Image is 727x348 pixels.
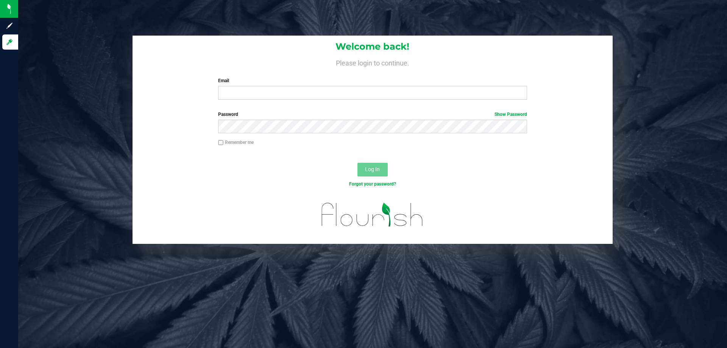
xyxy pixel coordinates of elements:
[357,163,388,176] button: Log In
[218,139,254,146] label: Remember me
[6,22,13,30] inline-svg: Sign up
[365,166,380,172] span: Log In
[349,181,396,187] a: Forgot your password?
[218,140,223,145] input: Remember me
[6,38,13,46] inline-svg: Log in
[218,77,527,84] label: Email
[133,42,613,51] h1: Welcome back!
[133,58,613,67] h4: Please login to continue.
[312,195,432,234] img: flourish_logo.svg
[495,112,527,117] a: Show Password
[218,112,238,117] span: Password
